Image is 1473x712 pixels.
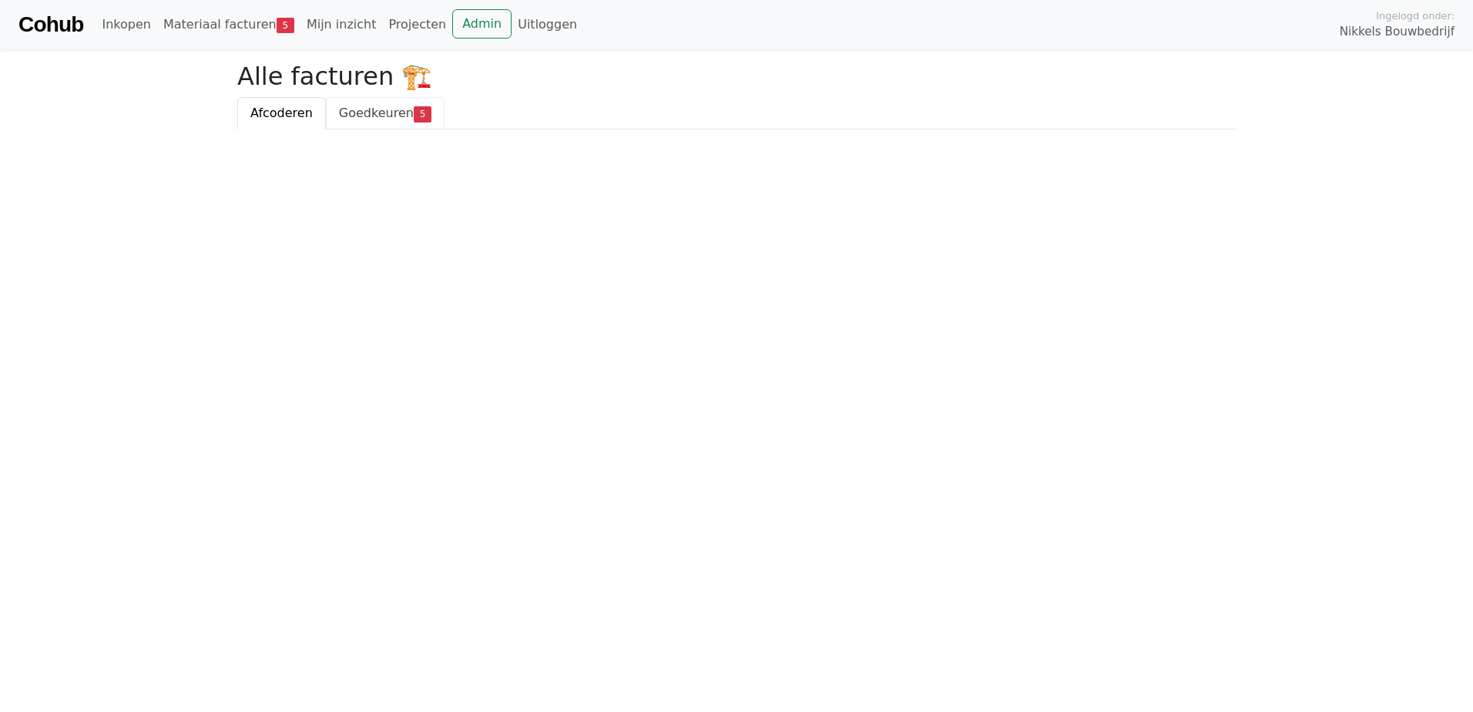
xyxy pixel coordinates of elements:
a: Uitloggen [512,9,583,40]
a: Materiaal facturen5 [157,9,300,40]
a: Admin [452,9,512,39]
span: 5 [277,18,294,33]
a: Cohub [18,6,83,43]
a: Afcoderen [237,97,326,129]
h2: Alle facturen 🏗️ [237,62,1236,91]
a: Goedkeuren5 [326,97,445,129]
span: Afcoderen [250,106,313,120]
span: 5 [414,106,431,122]
span: Goedkeuren [339,106,414,120]
a: Projecten [382,9,452,40]
a: Mijn inzicht [300,9,383,40]
span: Nikkels Bouwbedrijf [1340,23,1455,41]
a: Inkopen [96,9,156,40]
span: Ingelogd onder: [1376,8,1455,23]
